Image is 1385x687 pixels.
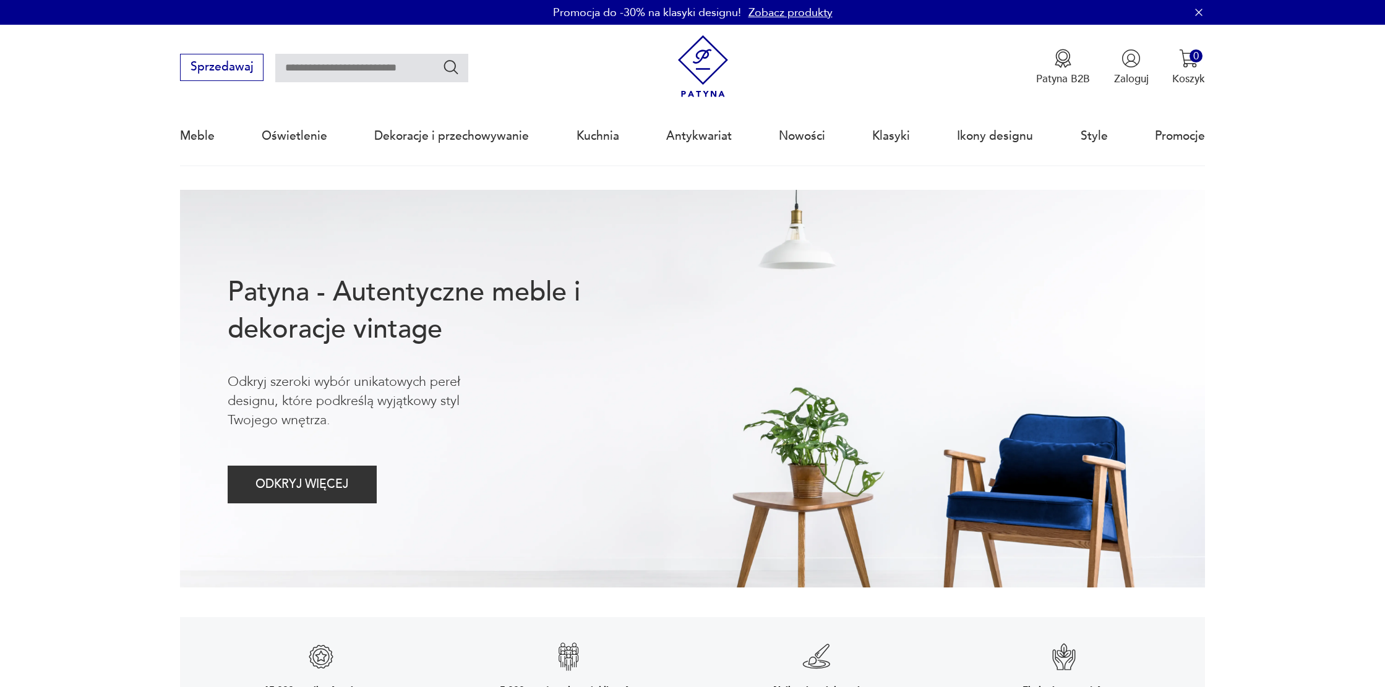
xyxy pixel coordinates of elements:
img: Znak gwarancji jakości [554,642,583,672]
p: Odkryj szeroki wybór unikatowych pereł designu, które podkreślą wyjątkowy styl Twojego wnętrza. [228,372,510,430]
div: 0 [1190,49,1203,62]
a: Antykwariat [666,108,732,164]
a: Dekoracje i przechowywanie [374,108,529,164]
img: Ikona koszyka [1179,49,1198,68]
button: Zaloguj [1114,49,1149,86]
a: Zobacz produkty [748,5,833,20]
p: Zaloguj [1114,72,1149,86]
a: Nowości [779,108,825,164]
a: Kuchnia [577,108,619,164]
a: Oświetlenie [262,108,327,164]
h1: Patyna - Autentyczne meble i dekoracje vintage [228,274,628,348]
a: Ikony designu [957,108,1033,164]
button: Sprzedawaj [180,54,264,81]
p: Patyna B2B [1036,72,1090,86]
a: Style [1081,108,1108,164]
a: Promocje [1155,108,1205,164]
p: Promocja do -30% na klasyki designu! [553,5,741,20]
a: Klasyki [872,108,910,164]
img: Znak gwarancji jakości [802,642,831,672]
p: Koszyk [1172,72,1205,86]
img: Znak gwarancji jakości [1049,642,1079,672]
img: Ikona medalu [1053,49,1073,68]
a: Meble [180,108,215,164]
button: Szukaj [442,58,460,76]
button: Patyna B2B [1036,49,1090,86]
img: Ikonka użytkownika [1121,49,1141,68]
button: 0Koszyk [1172,49,1205,86]
img: Patyna - sklep z meblami i dekoracjami vintage [672,35,734,98]
a: Ikona medaluPatyna B2B [1036,49,1090,86]
a: ODKRYJ WIĘCEJ [228,480,377,490]
button: ODKRYJ WIĘCEJ [228,466,377,503]
img: Znak gwarancji jakości [306,642,336,672]
a: Sprzedawaj [180,63,264,73]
